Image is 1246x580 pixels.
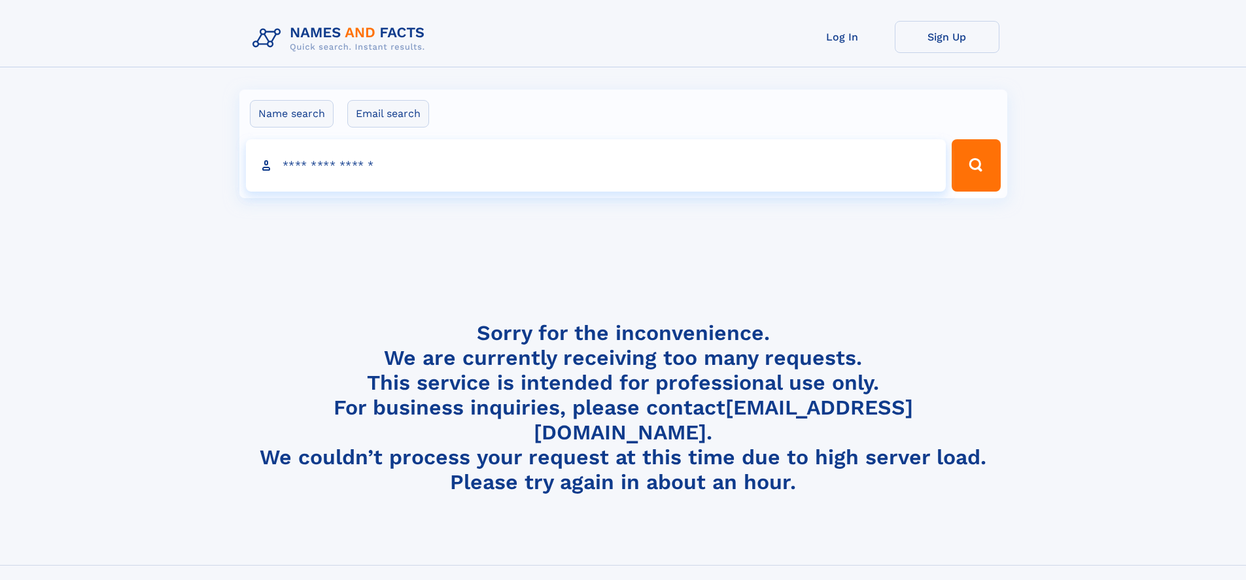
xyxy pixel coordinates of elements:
[952,139,1000,192] button: Search Button
[246,139,946,192] input: search input
[247,21,436,56] img: Logo Names and Facts
[790,21,895,53] a: Log In
[895,21,999,53] a: Sign Up
[247,320,999,495] h4: Sorry for the inconvenience. We are currently receiving too many requests. This service is intend...
[250,100,334,128] label: Name search
[534,395,913,445] a: [EMAIL_ADDRESS][DOMAIN_NAME]
[347,100,429,128] label: Email search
